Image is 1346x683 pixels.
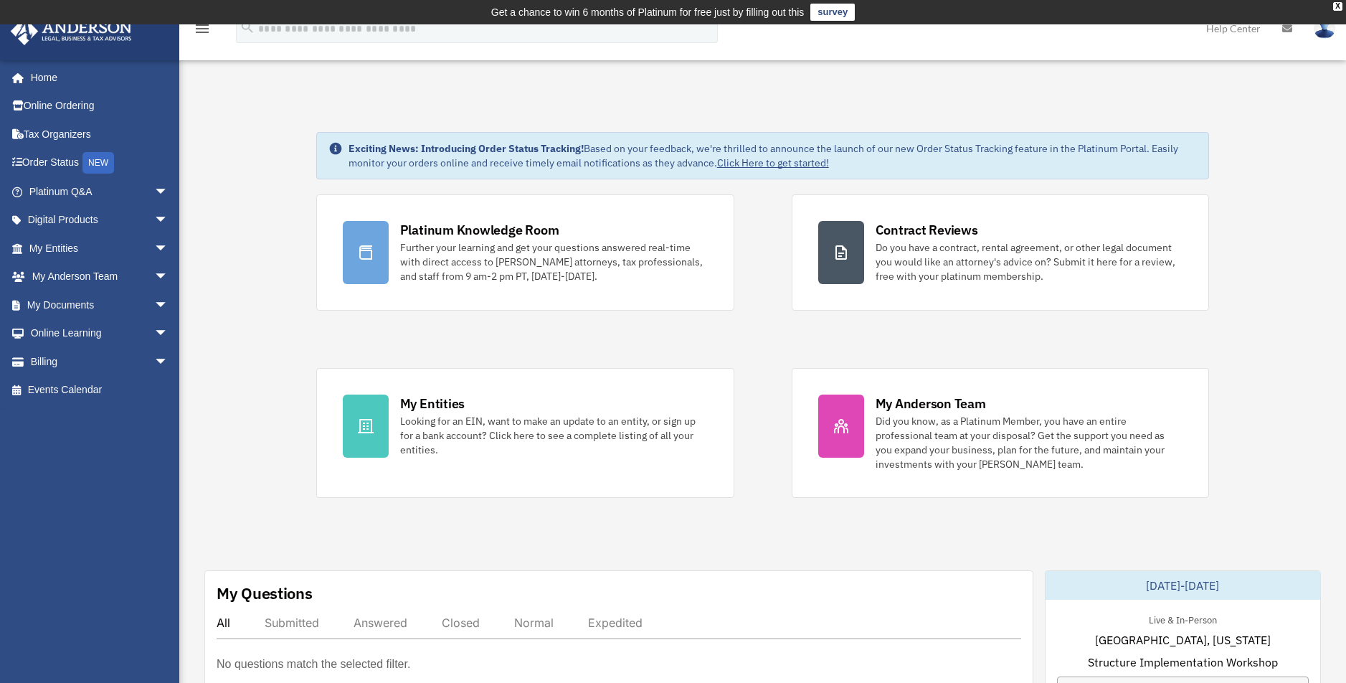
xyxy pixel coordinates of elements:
span: arrow_drop_down [154,234,183,263]
a: Events Calendar [10,376,190,405]
div: close [1333,2,1342,11]
a: My Documentsarrow_drop_down [10,291,190,319]
div: Closed [442,616,480,630]
a: Online Learningarrow_drop_down [10,319,190,348]
div: Expedited [588,616,643,630]
div: Further your learning and get your questions answered real-time with direct access to [PERSON_NAM... [400,240,708,283]
a: Digital Productsarrow_drop_down [10,206,190,235]
div: NEW [82,152,114,174]
span: arrow_drop_down [154,319,183,349]
a: Platinum Q&Aarrow_drop_down [10,177,190,206]
div: [DATE]-[DATE] [1046,571,1320,600]
span: Structure Implementation Workshop [1088,654,1278,671]
img: Anderson Advisors Platinum Portal [6,17,136,45]
a: Home [10,63,183,92]
a: Contract Reviews Do you have a contract, rental agreement, or other legal document you would like... [792,194,1210,311]
a: Order StatusNEW [10,149,190,178]
div: Get a chance to win 6 months of Platinum for free just by filling out this [491,4,805,21]
div: My Entities [400,395,465,413]
div: Platinum Knowledge Room [400,221,559,239]
a: My Entities Looking for an EIN, want to make an update to an entity, or sign up for a bank accoun... [316,368,734,498]
i: menu [194,20,211,37]
span: [GEOGRAPHIC_DATA], [US_STATE] [1095,631,1271,649]
div: Based on your feedback, we're thrilled to announce the launch of our new Order Status Tracking fe... [349,141,1198,170]
strong: Exciting News: Introducing Order Status Tracking! [349,142,584,155]
div: My Anderson Team [876,395,986,413]
span: arrow_drop_down [154,206,183,235]
div: Do you have a contract, rental agreement, or other legal document you would like an attorney's ad... [876,240,1183,283]
span: arrow_drop_down [154,177,183,207]
div: Answered [354,616,407,630]
span: arrow_drop_down [154,263,183,292]
a: My Anderson Team Did you know, as a Platinum Member, you have an entire professional team at your... [792,368,1210,498]
div: Normal [514,616,554,630]
a: survey [810,4,855,21]
div: Looking for an EIN, want to make an update to an entity, or sign up for a bank account? Click her... [400,414,708,457]
a: Online Ordering [10,92,190,121]
p: No questions match the selected filter. [217,654,410,674]
i: search [240,19,255,35]
div: My Questions [217,583,313,604]
span: arrow_drop_down [154,291,183,320]
div: Contract Reviews [876,221,978,239]
div: All [217,616,230,630]
a: Platinum Knowledge Room Further your learning and get your questions answered real-time with dire... [316,194,734,311]
div: Live & In-Person [1137,611,1228,626]
a: Billingarrow_drop_down [10,347,190,376]
a: menu [194,25,211,37]
a: My Anderson Teamarrow_drop_down [10,263,190,291]
div: Submitted [265,616,319,630]
img: User Pic [1314,18,1335,39]
a: My Entitiesarrow_drop_down [10,234,190,263]
span: arrow_drop_down [154,347,183,377]
div: Did you know, as a Platinum Member, you have an entire professional team at your disposal? Get th... [876,414,1183,471]
a: Click Here to get started! [717,156,829,169]
a: Tax Organizers [10,120,190,149]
